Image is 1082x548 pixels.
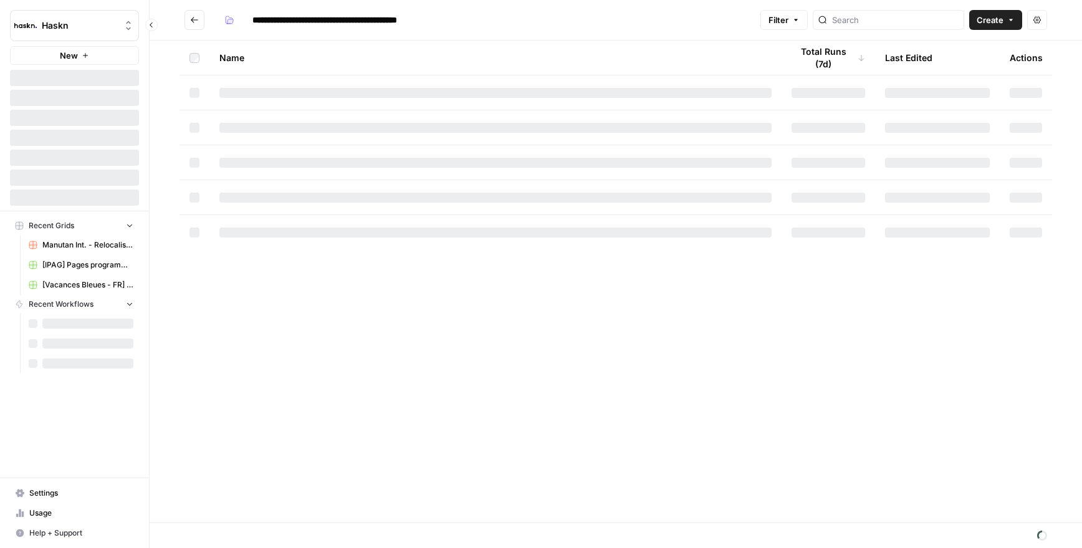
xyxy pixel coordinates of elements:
button: New [10,46,139,65]
span: Recent Grids [29,220,74,231]
span: Haskn [42,19,117,32]
span: New [60,49,78,62]
a: Usage [10,503,139,523]
span: Recent Workflows [29,299,93,310]
div: Total Runs (7d) [792,41,865,75]
a: [IPAG] Pages programmes Grid [23,255,139,275]
span: Manutan Int. - Relocalisation kit SEO Grid [42,239,133,251]
span: Create [977,14,1003,26]
button: Recent Grids [10,216,139,235]
span: [Vacances Bleues - FR] Pages refonte sites hôtels - [GEOGRAPHIC_DATA] Grid [42,279,133,291]
div: Name [219,41,772,75]
div: Actions [1010,41,1043,75]
input: Search [832,14,959,26]
div: Last Edited [885,41,932,75]
button: Filter [760,10,808,30]
span: Usage [29,507,133,519]
span: Help + Support [29,527,133,539]
span: Filter [768,14,788,26]
button: Go back [184,10,204,30]
img: Haskn Logo [14,14,37,37]
button: Recent Workflows [10,295,139,314]
button: Help + Support [10,523,139,543]
button: Create [969,10,1022,30]
a: [Vacances Bleues - FR] Pages refonte sites hôtels - [GEOGRAPHIC_DATA] Grid [23,275,139,295]
span: [IPAG] Pages programmes Grid [42,259,133,271]
a: Manutan Int. - Relocalisation kit SEO Grid [23,235,139,255]
a: Settings [10,483,139,503]
span: Settings [29,488,133,499]
button: Workspace: Haskn [10,10,139,41]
